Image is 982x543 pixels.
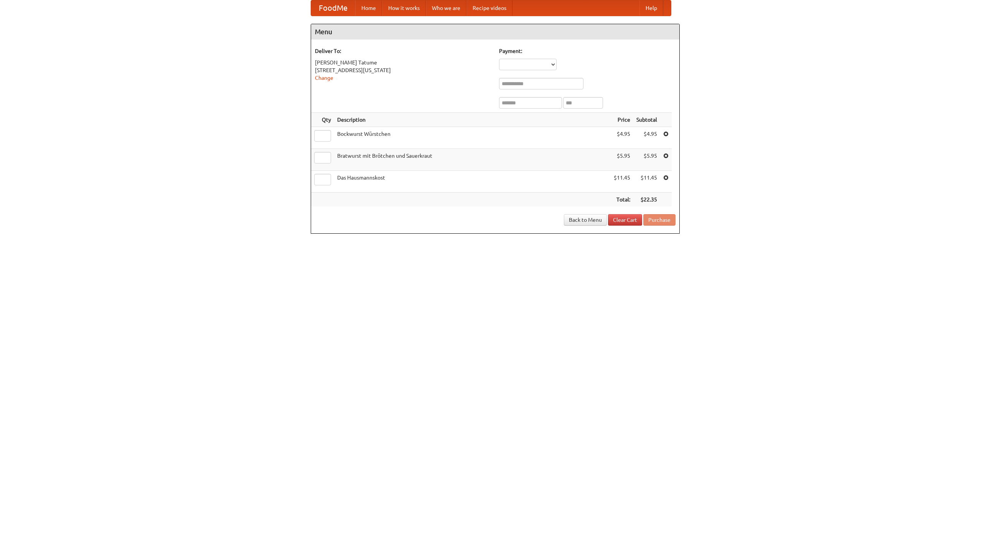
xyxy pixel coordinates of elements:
[633,113,660,127] th: Subtotal
[334,149,611,171] td: Bratwurst mit Brötchen und Sauerkraut
[633,149,660,171] td: $5.95
[315,59,491,66] div: [PERSON_NAME] Tatume
[466,0,512,16] a: Recipe videos
[499,47,676,55] h5: Payment:
[611,127,633,149] td: $4.95
[311,113,334,127] th: Qty
[382,0,426,16] a: How it works
[611,149,633,171] td: $5.95
[564,214,607,226] a: Back to Menu
[633,193,660,207] th: $22.35
[311,24,679,40] h4: Menu
[608,214,642,226] a: Clear Cart
[315,75,333,81] a: Change
[611,113,633,127] th: Price
[633,127,660,149] td: $4.95
[334,171,611,193] td: Das Hausmannskost
[311,0,355,16] a: FoodMe
[611,171,633,193] td: $11.45
[315,47,491,55] h5: Deliver To:
[334,113,611,127] th: Description
[633,171,660,193] td: $11.45
[355,0,382,16] a: Home
[426,0,466,16] a: Who we are
[611,193,633,207] th: Total:
[639,0,663,16] a: Help
[315,66,491,74] div: [STREET_ADDRESS][US_STATE]
[643,214,676,226] button: Purchase
[334,127,611,149] td: Bockwurst Würstchen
